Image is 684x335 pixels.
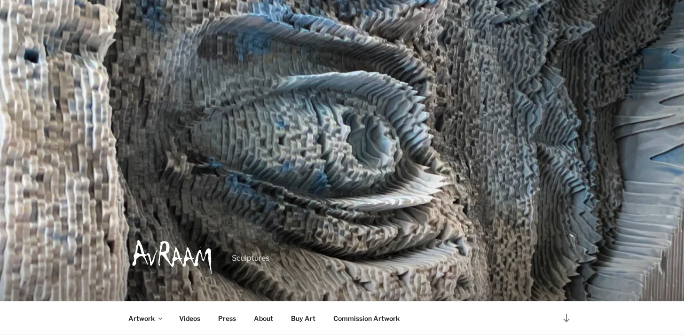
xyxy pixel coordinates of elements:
a: Press [210,307,244,330]
a: Artwork [120,307,170,330]
p: Sculptures [232,253,269,264]
a: About [246,307,282,330]
nav: Top Menu [120,307,564,330]
a: Commission Artwork [325,307,408,330]
a: Buy Art [283,307,324,330]
a: Videos [171,307,209,330]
